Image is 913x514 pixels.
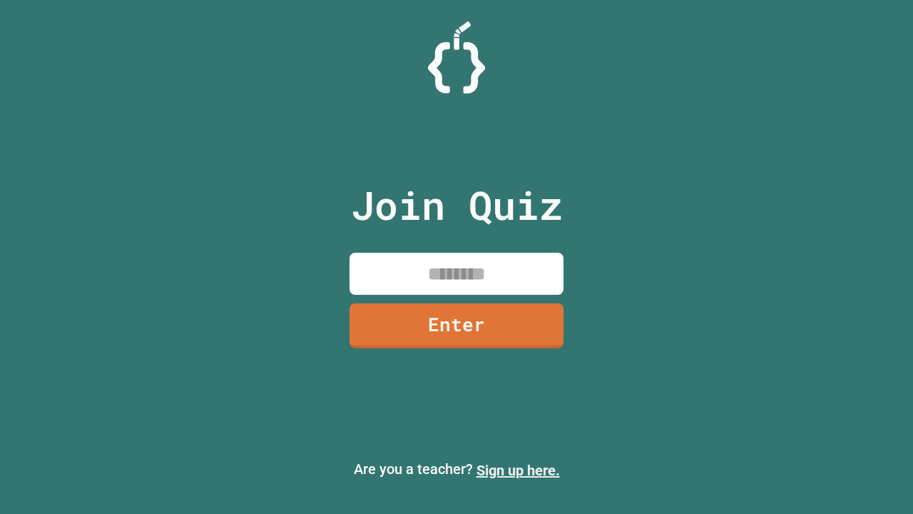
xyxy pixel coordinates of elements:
p: Join Quiz [351,176,563,235]
img: Logo.svg [428,21,485,94]
a: Sign up here. [476,462,560,479]
p: Are you a teacher? [11,458,902,481]
iframe: chat widget [853,457,899,500]
a: Enter [350,303,563,348]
